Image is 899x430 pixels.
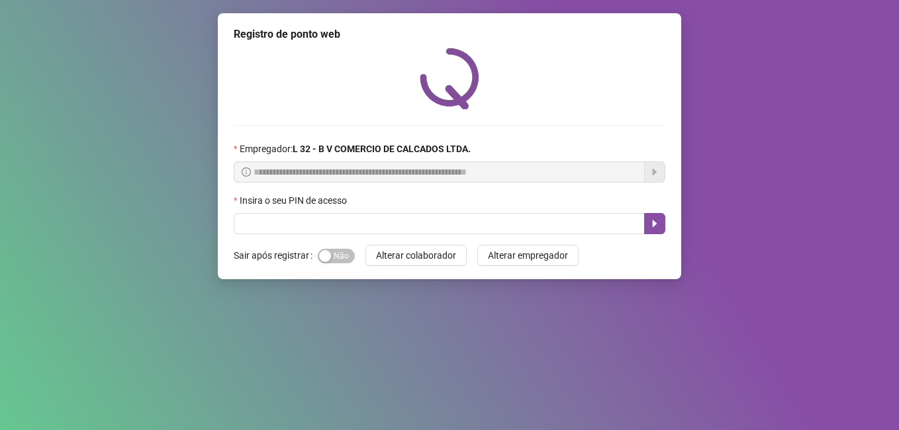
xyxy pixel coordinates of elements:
label: Sair após registrar [234,245,318,266]
strong: L 32 - B V COMERCIO DE CALCADOS LTDA. [293,144,471,154]
span: info-circle [242,167,251,177]
span: caret-right [649,218,660,229]
button: Alterar empregador [477,245,579,266]
img: QRPoint [420,48,479,109]
span: Alterar colaborador [376,248,456,263]
label: Insira o seu PIN de acesso [234,193,355,208]
span: Empregador : [240,142,471,156]
span: Alterar empregador [488,248,568,263]
div: Registro de ponto web [234,26,665,42]
button: Alterar colaborador [365,245,467,266]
